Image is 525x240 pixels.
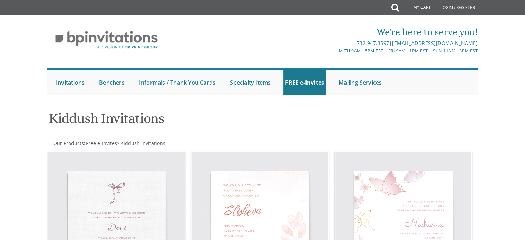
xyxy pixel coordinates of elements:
[86,140,117,146] span: Free e-Invites
[283,70,326,95] a: FREE e-Invites
[85,140,117,146] a: Free e-Invites
[52,140,84,146] a: Our Products
[337,70,383,95] a: Mailing Services
[228,70,272,95] a: Specialty Items
[49,111,330,131] h1: Kiddush Invitations
[357,40,389,46] a: 732.947.3597
[191,39,478,47] div: |
[47,140,263,147] div: :
[97,70,126,95] a: Benchers
[392,40,478,46] a: [EMAIL_ADDRESS][DOMAIN_NAME]
[117,140,165,146] span: >
[54,70,86,95] a: Invitations
[137,70,217,95] a: Informals / Thank You Cards
[398,1,436,15] a: My Cart
[191,47,478,55] div: M-Th 9am - 5pm EST | Fri 9am - 1pm EST | Sun 11am - 3pm EST
[191,25,478,39] div: We're here to serve you!
[120,140,165,146] a: Kiddush Invitations
[47,26,166,54] img: BP Invitation Loft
